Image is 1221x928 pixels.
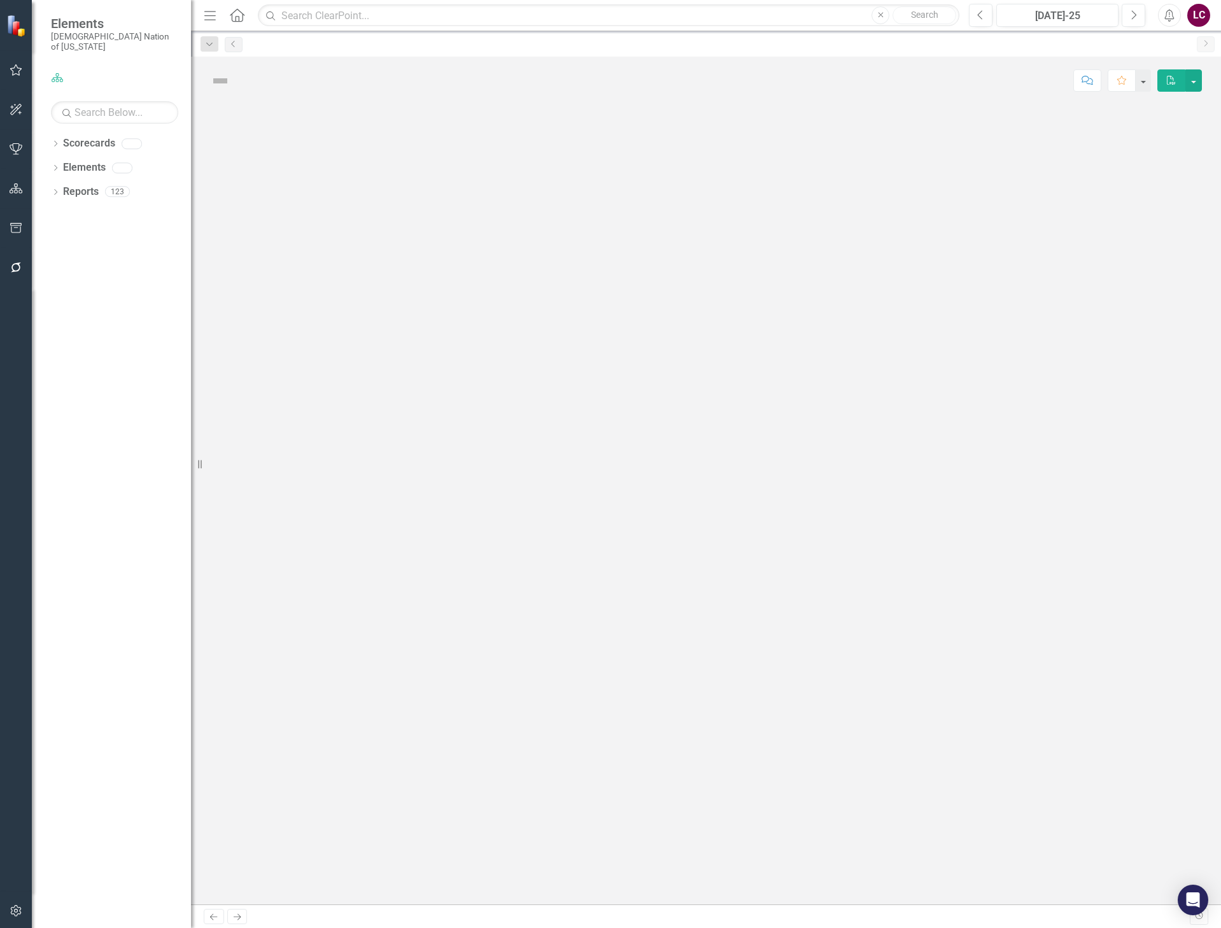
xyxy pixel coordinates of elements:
[63,185,99,199] a: Reports
[105,187,130,197] div: 123
[51,16,178,31] span: Elements
[51,31,178,52] small: [DEMOGRAPHIC_DATA] Nation of [US_STATE]
[258,4,959,27] input: Search ClearPoint...
[6,13,30,38] img: ClearPoint Strategy
[63,161,106,175] a: Elements
[63,136,115,151] a: Scorecards
[893,6,956,24] button: Search
[1187,4,1210,27] button: LC
[210,71,230,91] img: Not Defined
[1178,885,1208,915] div: Open Intercom Messenger
[996,4,1119,27] button: [DATE]-25
[51,101,178,124] input: Search Below...
[911,10,938,20] span: Search
[1001,8,1114,24] div: [DATE]-25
